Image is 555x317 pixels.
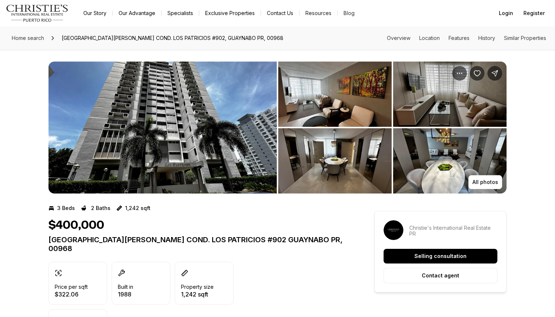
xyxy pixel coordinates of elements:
div: Listing Photos [48,62,507,193]
a: Specialists [162,8,199,18]
a: Our Story [77,8,112,18]
button: Register [519,6,549,21]
span: [GEOGRAPHIC_DATA][PERSON_NAME] COND. LOS PATRICIOS #902, GUAYNABO PR, 00968 [59,32,286,44]
button: Selling consultation [384,249,497,263]
a: Skip to: History [478,35,495,41]
button: Property options [452,66,467,81]
a: Resources [300,8,337,18]
p: Property size [181,284,214,290]
button: Share Property: H5 Ave San Patricio COND. LOS PATRICIOS #902 [487,66,502,81]
p: Selling consultation [414,253,467,259]
p: [GEOGRAPHIC_DATA][PERSON_NAME] COND. LOS PATRICIOS #902 GUAYNABO PR, 00968 [48,235,348,253]
p: $322.06 [55,291,88,297]
p: Price per sqft [55,284,88,290]
a: Blog [338,8,360,18]
button: View image gallery [393,128,507,193]
button: Login [494,6,518,21]
h1: $400,000 [48,218,104,232]
li: 2 of 7 [278,62,507,193]
img: logo [6,4,69,22]
a: Home search [9,32,47,44]
button: Contact Us [261,8,299,18]
p: 1,242 sqft [181,291,214,297]
p: All photos [472,179,498,185]
p: 3 Beds [57,205,75,211]
button: View image gallery [48,62,277,193]
a: Skip to: Similar Properties [504,35,546,41]
a: Skip to: Features [449,35,469,41]
nav: Page section menu [387,35,546,41]
span: Register [523,10,545,16]
button: Contact agent [384,268,497,283]
p: 2 Baths [91,205,110,211]
span: Login [499,10,513,16]
button: All photos [468,175,502,189]
a: Our Advantage [113,8,161,18]
p: Built in [118,284,133,290]
p: 1988 [118,291,133,297]
li: 1 of 7 [48,62,277,193]
a: Exclusive Properties [199,8,261,18]
p: 1,242 sqft [125,205,150,211]
button: Save Property: H5 Ave San Patricio COND. LOS PATRICIOS #902 [470,66,485,81]
button: View image gallery [393,62,507,127]
p: Contact agent [422,273,459,279]
button: View image gallery [278,128,392,193]
span: Home search [12,35,44,41]
a: Skip to: Overview [387,35,410,41]
a: Skip to: Location [419,35,440,41]
p: Christie's International Real Estate PR [409,225,497,237]
button: View image gallery [278,62,392,127]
